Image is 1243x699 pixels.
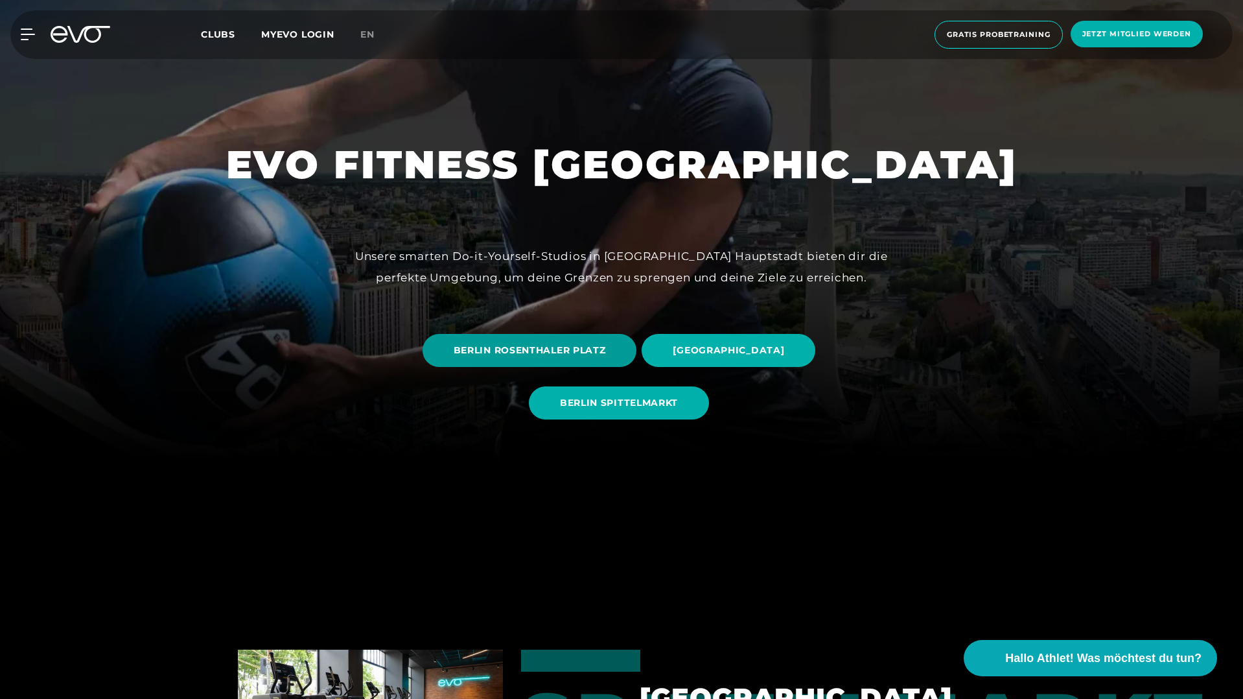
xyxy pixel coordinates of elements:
a: BERLIN ROSENTHALER PLATZ [423,324,642,377]
button: Hallo Athlet! Was möchtest du tun? [964,640,1217,676]
a: Jetzt Mitglied werden [1067,21,1207,49]
a: Gratis Probetraining [931,21,1067,49]
span: en [360,29,375,40]
div: Unsere smarten Do-it-Yourself-Studios in [GEOGRAPHIC_DATA] Hauptstadt bieten dir die perfekte Umg... [330,246,913,288]
span: BERLIN SPITTELMARKT [560,396,678,410]
span: BERLIN ROSENTHALER PLATZ [454,344,606,357]
a: BERLIN SPITTELMARKT [529,377,714,429]
span: Jetzt Mitglied werden [1082,29,1191,40]
a: [GEOGRAPHIC_DATA] [642,324,820,377]
span: [GEOGRAPHIC_DATA] [673,344,784,357]
span: Clubs [201,29,235,40]
span: Hallo Athlet! Was möchtest du tun? [1005,650,1202,667]
span: Gratis Probetraining [947,29,1051,40]
h1: EVO FITNESS [GEOGRAPHIC_DATA] [226,139,1017,190]
a: Clubs [201,28,261,40]
a: en [360,27,390,42]
a: MYEVO LOGIN [261,29,334,40]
